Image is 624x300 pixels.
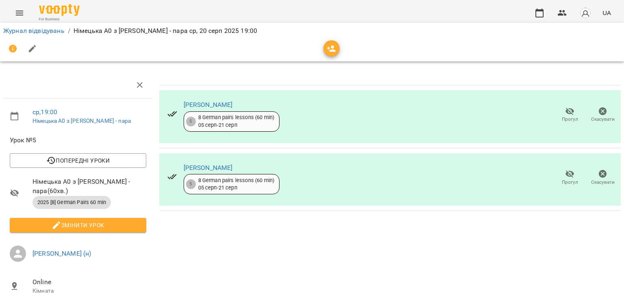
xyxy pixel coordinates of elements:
[32,177,146,196] span: Німецька А0 з [PERSON_NAME] - пара ( 60 хв. )
[16,220,140,230] span: Змінити урок
[74,26,257,36] p: Німецька А0 з [PERSON_NAME] - пара ср, 20 серп 2025 19:00
[10,135,146,145] span: Урок №5
[198,177,275,192] div: 8 German pairs lessons (60 min) 05 серп - 21 серп
[586,166,619,189] button: Скасувати
[32,199,111,206] span: 2025 [8] German Pairs 60 min
[184,164,233,172] a: [PERSON_NAME]
[3,26,621,36] nav: breadcrumb
[586,104,619,126] button: Скасувати
[32,117,131,124] a: Німецька А0 з [PERSON_NAME] - пара
[591,179,615,186] span: Скасувати
[68,26,70,36] li: /
[32,250,91,257] a: [PERSON_NAME] (н)
[39,4,80,16] img: Voopty Logo
[599,5,614,20] button: UA
[186,179,196,189] div: 5
[32,108,57,116] a: ср , 19:00
[39,17,80,22] span: For Business
[186,117,196,126] div: 5
[10,218,146,233] button: Змінити урок
[10,3,29,23] button: Menu
[32,287,146,295] p: Кімната
[553,104,586,126] button: Прогул
[198,114,275,129] div: 8 German pairs lessons (60 min) 05 серп - 21 серп
[32,277,146,287] span: Online
[562,179,578,186] span: Прогул
[580,7,591,19] img: avatar_s.png
[16,156,140,165] span: Попередні уроки
[184,101,233,109] a: [PERSON_NAME]
[602,9,611,17] span: UA
[591,116,615,123] span: Скасувати
[10,153,146,168] button: Попередні уроки
[562,116,578,123] span: Прогул
[3,27,65,35] a: Журнал відвідувань
[553,166,586,189] button: Прогул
